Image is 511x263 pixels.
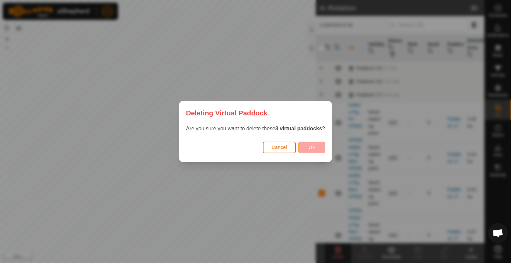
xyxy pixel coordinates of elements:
[186,108,267,118] span: Deleting Virtual Paddock
[263,142,296,153] button: Cancel
[271,145,287,150] span: Cancel
[488,223,508,243] a: Open chat
[186,126,325,131] span: Are you sure you want to delete these ?
[275,126,322,131] strong: 3 virtual paddocks
[298,142,325,153] button: Ok
[309,145,315,150] span: Ok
